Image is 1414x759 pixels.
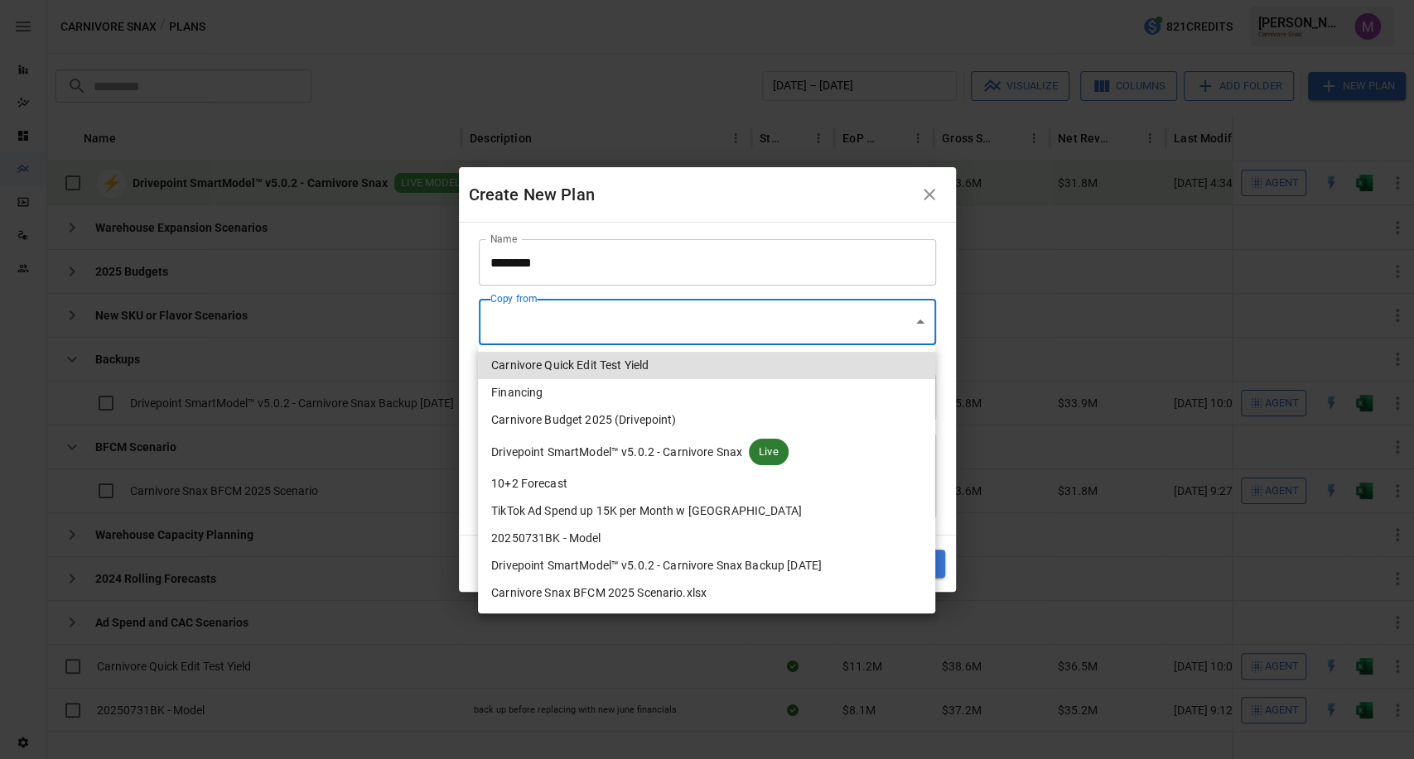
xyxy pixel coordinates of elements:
span: Carnivore Budget 2025 (Drivepoint) [491,411,676,429]
span: Live [749,444,789,460]
span: Financing [491,384,543,401]
span: 20250731BK - Model [491,530,601,547]
span: TikTok Ad Spend up 15K per Month w [GEOGRAPHIC_DATA] [491,502,802,520]
span: Drivepoint SmartModel™ v5.0.2 - Carnivore Snax [491,444,742,461]
span: Drivepoint SmartModel™ v5.0.2 - Carnivore Snax Backup [DATE] [491,557,822,574]
span: Carnivore Quick Edit Test Yield [491,357,649,374]
span: Carnivore Snax BFCM 2025 Scenario.xlsx [491,584,707,602]
span: 10+2 Forecast [491,475,567,492]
